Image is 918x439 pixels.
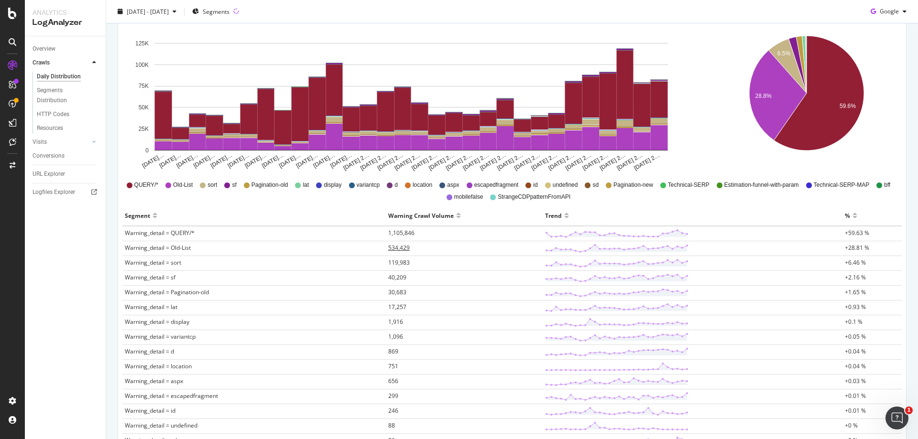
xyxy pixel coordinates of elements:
[33,137,47,147] div: Visits
[125,273,175,281] span: Warning_detail = sf
[203,7,229,15] span: Segments
[388,421,395,429] span: 88
[125,332,196,341] span: Warning_detail = variantcp
[135,62,149,68] text: 100K
[388,288,406,296] span: 30,683
[125,318,189,326] span: Warning_detail = display
[37,109,69,119] div: HTTP Codes
[388,208,454,223] div: Warning Crawl Volume
[553,181,578,189] span: undefined
[613,181,653,189] span: Pagination-new
[777,51,790,57] text: 6.5%
[251,181,288,189] span: Pagination-old
[388,362,398,370] span: 751
[188,4,233,19] button: Segments
[139,126,149,132] text: 25K
[127,7,169,15] span: [DATE] - [DATE]
[839,103,855,109] text: 59.6%
[125,392,218,400] span: Warning_detail = escapedfragment
[37,72,81,82] div: Daily Distribution
[139,83,149,90] text: 75K
[33,151,65,161] div: Conversions
[545,208,562,223] div: Trend
[37,123,99,133] a: Resources
[716,29,897,172] svg: A chart.
[388,303,406,311] span: 17,257
[37,123,63,133] div: Resources
[33,58,89,68] a: Crawls
[33,169,99,179] a: URL Explorer
[33,8,98,17] div: Analytics
[533,181,537,189] span: id
[867,4,910,19] button: Google
[724,181,799,189] span: Estimation-funnel-with-param
[845,288,866,296] span: +1.65 %
[37,86,99,106] a: Segments Distribution
[126,29,696,172] svg: A chart.
[388,258,410,267] span: 119,983
[33,17,98,28] div: LogAnalyzer
[33,137,89,147] a: Visits
[845,392,866,400] span: +0.01 %
[388,407,398,415] span: 246
[125,347,174,355] span: Warning_detail = d
[845,244,869,252] span: +28.81 %
[125,229,195,237] span: Warning_detail = QUERY/*
[885,407,908,429] iframe: Intercom live chat
[845,332,866,341] span: +0.05 %
[173,181,193,189] span: Old-List
[498,193,570,201] span: StrangeCDPpatternFromAPI
[139,104,149,111] text: 50K
[880,7,899,15] span: Google
[905,407,913,414] span: 1
[447,181,459,189] span: aspx
[125,407,175,415] span: Warning_detail = id
[814,181,870,189] span: Technical-SERP-MAP
[208,181,217,189] span: sort
[33,44,55,54] div: Overview
[33,58,50,68] div: Crawls
[388,273,406,281] span: 40,209
[388,392,398,400] span: 299
[668,181,710,189] span: Technical-SERP
[135,40,149,47] text: 125K
[303,181,309,189] span: lat
[474,181,519,189] span: escapedfragment
[592,181,599,189] span: sd
[845,229,869,237] span: +59.63 %
[125,377,183,385] span: Warning_detail = aspx
[357,181,380,189] span: variantcp
[33,187,99,197] a: Logfiles Explorer
[845,362,866,370] span: +0.04 %
[125,303,177,311] span: Warning_detail = lat
[755,93,771,99] text: 28.8%
[845,407,866,415] span: +0.01 %
[33,169,65,179] div: URL Explorer
[324,181,341,189] span: display
[845,318,863,326] span: +0.1 %
[37,109,99,119] a: HTTP Codes
[33,187,75,197] div: Logfiles Explorer
[125,421,197,429] span: Warning_detail = undefined
[845,347,866,355] span: +0.04 %
[145,147,149,154] text: 0
[125,244,191,252] span: Warning_detail = Old-List
[413,181,432,189] span: location
[114,4,180,19] button: [DATE] - [DATE]
[845,377,866,385] span: +0.03 %
[388,377,398,385] span: 656
[125,258,181,267] span: Warning_detail = sort
[125,362,192,370] span: Warning_detail = location
[33,44,99,54] a: Overview
[388,332,403,341] span: 1,096
[884,181,890,189] span: bff
[845,273,866,281] span: +2.16 %
[394,181,398,189] span: d
[845,421,858,429] span: +0 %
[37,86,90,106] div: Segments Distribution
[388,347,398,355] span: 869
[125,208,150,223] div: Segment
[845,258,866,267] span: +6.46 %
